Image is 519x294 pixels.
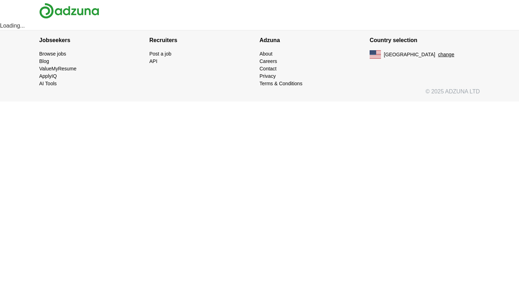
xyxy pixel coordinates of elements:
a: Careers [259,58,277,64]
a: Post a job [149,51,171,57]
h4: Country selection [370,30,480,50]
a: Terms & Conditions [259,81,302,86]
div: © 2025 ADZUNA LTD [34,87,485,102]
img: US flag [370,50,381,59]
a: Privacy [259,73,276,79]
a: Blog [39,58,49,64]
button: change [438,51,454,58]
span: [GEOGRAPHIC_DATA] [384,51,435,58]
a: Contact [259,66,276,71]
a: API [149,58,157,64]
a: AI Tools [39,81,57,86]
a: ApplyIQ [39,73,57,79]
a: About [259,51,273,57]
img: Adzuna logo [39,3,99,19]
a: Browse jobs [39,51,66,57]
a: ValueMyResume [39,66,77,71]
